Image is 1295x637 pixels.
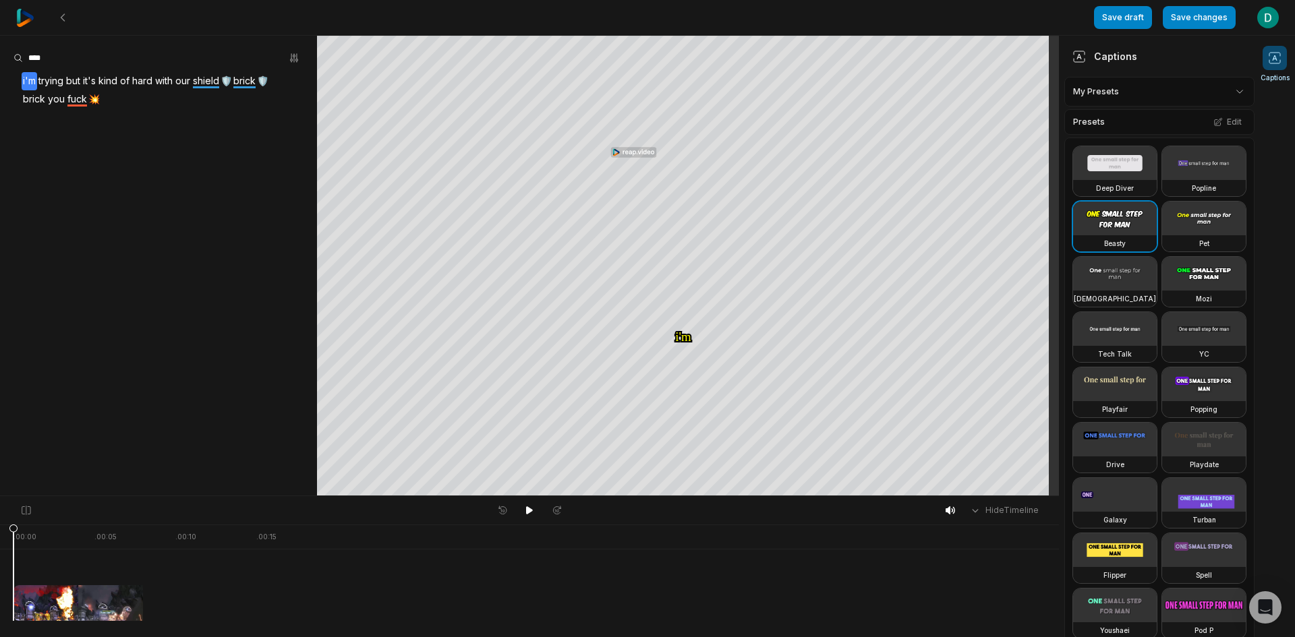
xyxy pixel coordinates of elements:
button: Edit [1209,113,1246,131]
img: reap [16,9,34,27]
span: trying [37,72,65,90]
span: fuck [66,90,88,109]
h3: Mozi [1196,293,1212,304]
h3: Playfair [1102,404,1128,415]
span: but [65,72,82,90]
span: i'm [22,72,37,90]
h3: Youshaei [1100,625,1130,636]
span: brick [22,90,47,109]
button: HideTimeline [965,500,1043,520]
h3: Popping [1190,404,1217,415]
span: of [119,72,131,90]
span: you [47,90,66,109]
h3: Pod P [1195,625,1213,636]
span: hard [131,72,154,90]
h3: Beasty [1104,238,1126,249]
div: Captions [1072,49,1137,63]
span: with [154,72,174,90]
span: brick [232,72,257,90]
button: Save changes [1163,6,1236,29]
div: My Presets [1064,77,1255,107]
button: Save draft [1094,6,1152,29]
span: our [174,72,192,90]
h3: Deep Diver [1096,183,1134,193]
div: Presets [1064,109,1255,135]
h3: YC [1199,348,1209,359]
h3: Galaxy [1103,514,1127,525]
h3: Drive [1106,459,1124,470]
h3: Turban [1192,514,1216,525]
h3: Tech Talk [1098,348,1132,359]
h3: Pet [1199,238,1209,249]
h3: Popline [1192,183,1216,193]
button: Captions [1261,46,1290,83]
h3: Spell [1196,570,1212,580]
h3: Flipper [1103,570,1126,580]
span: Captions [1261,73,1290,83]
h3: Playdate [1190,459,1219,470]
span: kind [97,72,119,90]
div: Open Intercom Messenger [1249,591,1282,624]
span: it's [82,72,97,90]
span: shield [192,72,221,90]
h3: [DEMOGRAPHIC_DATA] [1074,293,1156,304]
